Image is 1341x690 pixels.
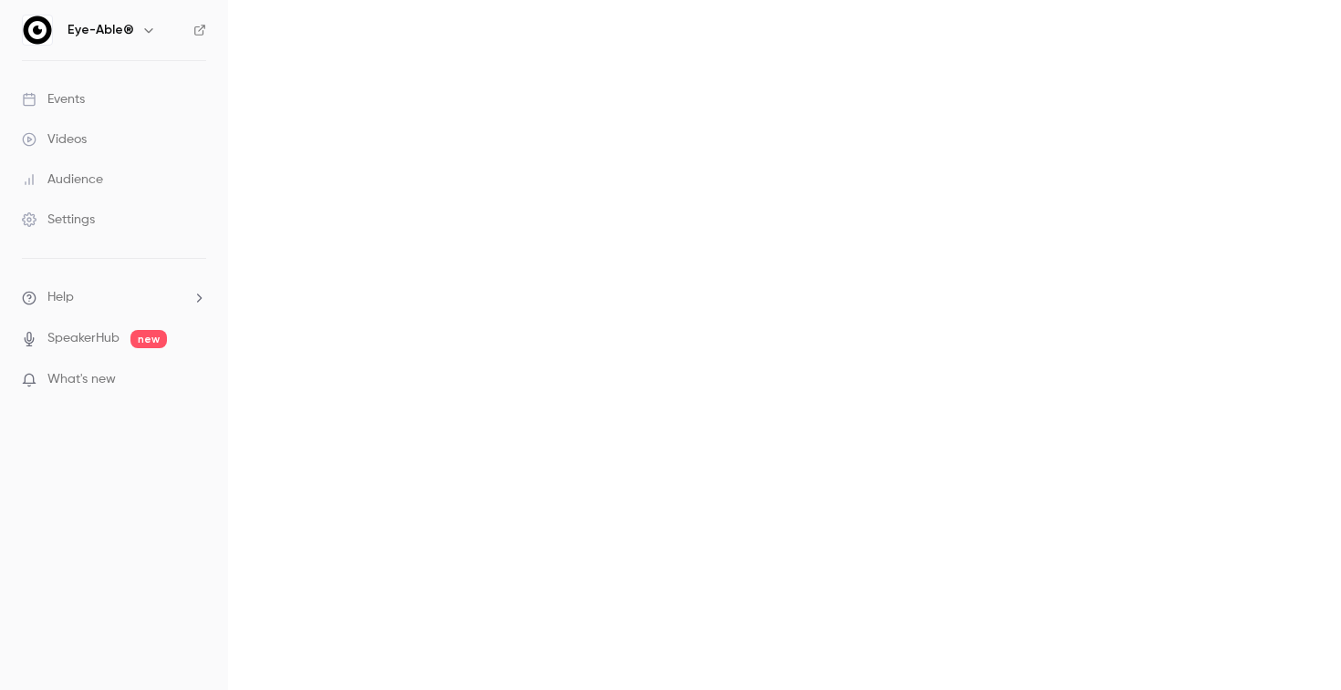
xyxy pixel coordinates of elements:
[23,15,52,45] img: Eye-Able®
[22,90,85,108] div: Events
[47,288,74,307] span: Help
[22,288,206,307] li: help-dropdown-opener
[22,130,87,149] div: Videos
[47,370,116,389] span: What's new
[47,329,120,348] a: SpeakerHub
[22,211,95,229] div: Settings
[68,21,134,39] h6: Eye-Able®
[130,330,167,348] span: new
[22,170,103,189] div: Audience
